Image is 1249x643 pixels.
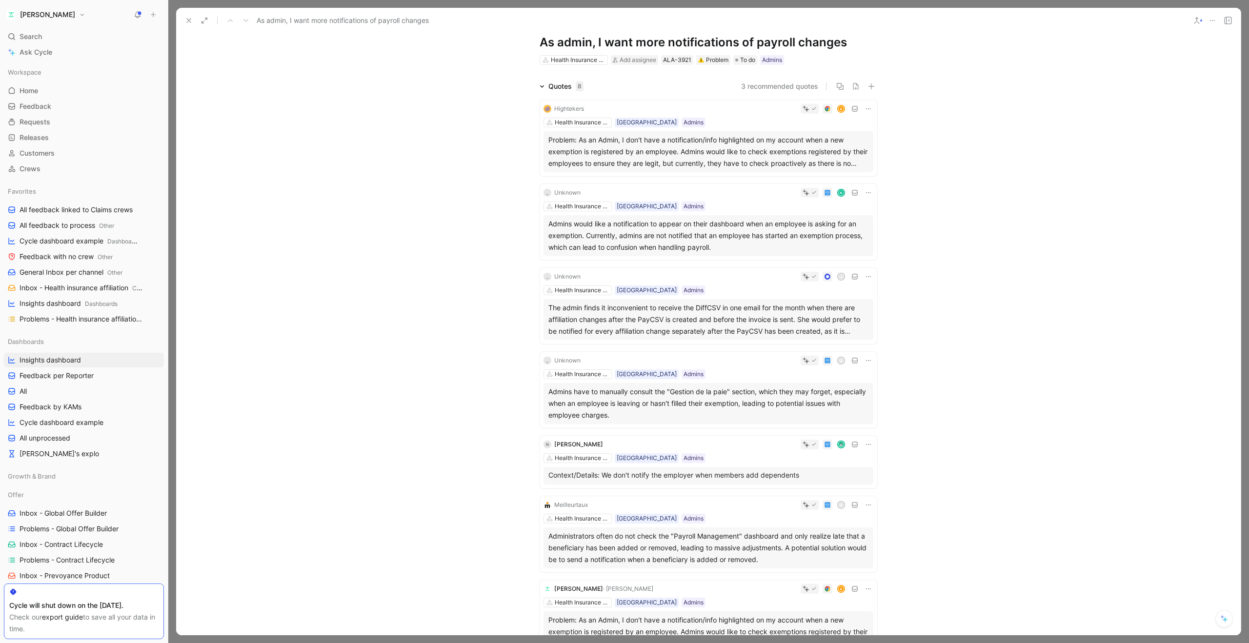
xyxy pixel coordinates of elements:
a: Feedback per Reporter [4,368,164,383]
span: All feedback to process [20,221,114,231]
span: Releases [20,133,49,142]
span: Insights dashboard [20,299,118,309]
span: Dashboards [107,238,140,245]
span: Problems - Global Offer Builder [20,524,119,534]
span: Feedback with no crew [20,252,113,262]
span: Problems - Health insurance affiliation [20,314,145,324]
a: Feedback [4,99,164,114]
a: Cycle dashboard exampleDashboards [4,234,164,248]
a: [PERSON_NAME]'s explo [4,446,164,461]
div: Growth & Brand [4,469,164,483]
a: Feedback with no crewOther [4,249,164,264]
span: [PERSON_NAME]'s explo [20,449,99,459]
a: Inbox - Global Offer Builder [4,506,164,521]
span: Dashboards [85,300,118,307]
div: Admins [684,514,704,523]
div: Health Insurance Affiliation [555,285,609,295]
p: Context/Details: We don't notify the employer when members add dependents [548,470,868,480]
span: Home [20,86,38,96]
div: Admins [684,118,704,127]
span: Customer Enablement [132,284,192,292]
span: Feedback per Reporter [20,371,94,381]
span: Cycle dashboard example [20,236,139,246]
a: Releases [4,130,164,145]
a: Inbox - Prevoyance Product [4,568,164,583]
img: avatar [838,441,845,447]
div: Dashboards [4,334,164,349]
a: Crews [4,161,164,176]
a: All unprocessed [4,431,164,445]
div: [GEOGRAPHIC_DATA] [617,453,677,463]
div: Unknown [554,272,581,281]
span: Favorites [8,186,36,196]
div: Problem: As an Admin, I don't have a notification/info highlighted on my account when a new exemp... [548,134,868,169]
div: Search [4,29,164,44]
div: [GEOGRAPHIC_DATA] [617,201,677,211]
div: DashboardsInsights dashboardFeedback per ReporterAllFeedback by KAMsCycle dashboard exampleAll un... [4,334,164,461]
span: Customer Enablement [144,316,204,323]
a: All feedback to processOther [4,218,164,233]
div: Health Insurance Affiliation [555,118,609,127]
div: _ [544,189,551,197]
span: As admin, I want more notifications of payroll changes [257,15,429,26]
h1: [PERSON_NAME] [20,10,75,19]
span: Ask Cycle [20,46,52,58]
span: Crews [20,164,40,174]
div: Admins [684,285,704,295]
div: N [838,189,845,196]
a: Inbox - Contract Lifecycle [4,537,164,552]
div: Health Insurance Affiliation [555,514,609,523]
a: Problems - Global Offer Builder [4,522,164,536]
span: Inbox - Contract Lifecycle [20,540,103,549]
img: Alan [6,10,16,20]
div: Favorites [4,184,164,199]
div: A [838,357,845,363]
span: Requests [20,117,50,127]
a: Problems - Health insurance affiliationCustomer Enablement [4,312,164,326]
div: The admin finds it inconvenient to receive the DiffCSV in one email for the month when there are ... [548,302,868,337]
div: A [838,585,845,592]
div: [GEOGRAPHIC_DATA] [617,285,677,295]
div: j [838,273,845,280]
div: Health Insurance Affiliation [555,369,609,379]
a: All [4,384,164,399]
div: Cycle will shut down on the [DATE]. [9,600,159,611]
div: Health Insurance Affiliation [555,201,609,211]
div: A [838,105,845,112]
img: ⚠️ [698,57,704,63]
div: Quotes8 [536,80,587,92]
span: Customers [20,148,55,158]
a: All feedback linked to Claims crews [4,202,164,217]
span: General Inbox per channel [20,267,122,278]
div: Health Insurance Affiliation [555,598,609,607]
div: Admins [684,598,704,607]
div: _ [544,357,551,364]
div: Administrators often do not check the "Payroll Management" dashboard and only realize late that a... [548,530,868,565]
div: Admins [684,369,704,379]
div: Growth & Brand [4,469,164,486]
img: logo [544,105,551,113]
div: Check our to save all your data in time. [9,611,159,635]
span: Other [98,253,113,261]
div: A [838,502,845,508]
span: Offer [8,490,24,500]
span: Insights dashboard [20,355,81,365]
div: Admins [684,201,704,211]
span: Other [99,222,114,229]
a: Insights dashboardDashboards [4,296,164,311]
div: Meilleurtaux [554,500,588,510]
a: Inbox - Health insurance affiliationCustomer Enablement [4,281,164,295]
div: 8 [576,81,584,91]
span: · [PERSON_NAME] [603,585,653,592]
div: N [544,441,551,448]
span: To do [740,55,755,65]
span: Inbox - Global Offer Builder [20,508,107,518]
div: [GEOGRAPHIC_DATA] [617,118,677,127]
span: Inbox - Health insurance affiliation [20,283,144,293]
img: logo [544,501,551,509]
div: Offer [4,487,164,502]
span: Workspace [8,67,41,77]
button: 3 recommended quotes [741,80,818,92]
span: Add assignee [620,56,656,63]
a: Ask Cycle [4,45,164,60]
